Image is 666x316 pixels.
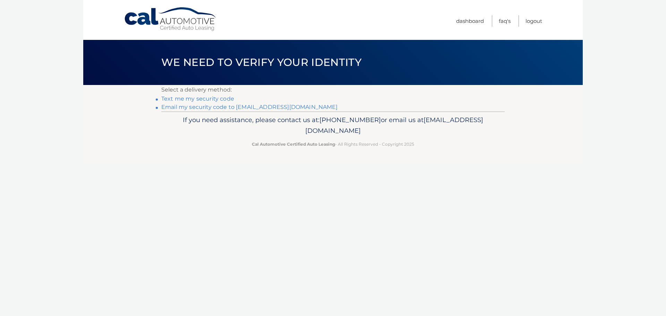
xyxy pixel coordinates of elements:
a: Logout [526,15,542,27]
span: [PHONE_NUMBER] [319,116,381,124]
strong: Cal Automotive Certified Auto Leasing [252,142,335,147]
span: We need to verify your identity [161,56,361,69]
a: Dashboard [456,15,484,27]
a: Cal Automotive [124,7,217,32]
a: FAQ's [499,15,511,27]
a: Email my security code to [EMAIL_ADDRESS][DOMAIN_NAME] [161,104,338,110]
p: If you need assistance, please contact us at: or email us at [166,114,500,137]
p: - All Rights Reserved - Copyright 2025 [166,140,500,148]
p: Select a delivery method: [161,85,505,95]
a: Text me my security code [161,95,234,102]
